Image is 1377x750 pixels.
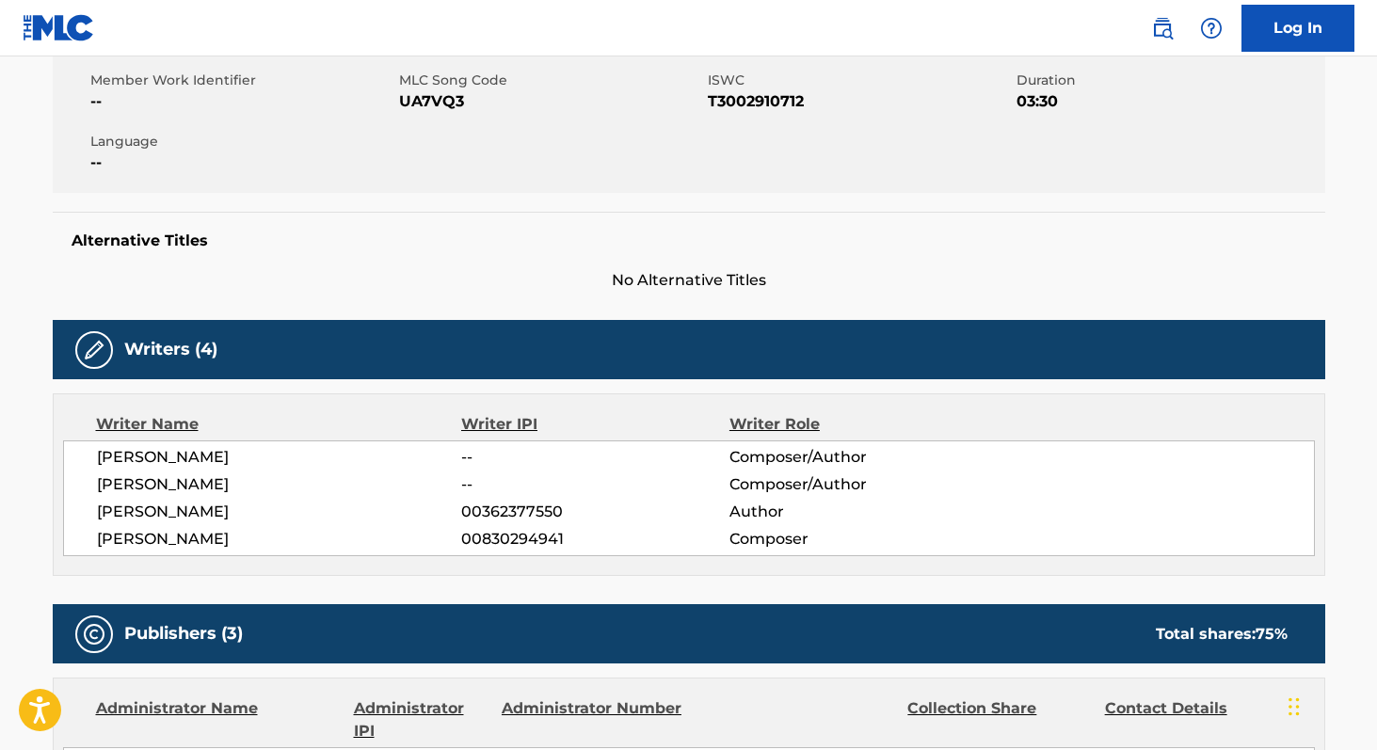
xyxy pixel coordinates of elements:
div: Collection Share [907,697,1090,742]
span: 75 % [1256,625,1288,643]
img: search [1151,17,1174,40]
div: Writer Name [96,413,462,436]
div: Writer Role [729,413,973,436]
img: MLC Logo [23,14,95,41]
span: Composer/Author [729,473,973,496]
span: [PERSON_NAME] [97,446,462,469]
span: MLC Song Code [399,71,703,90]
span: -- [90,90,394,113]
span: [PERSON_NAME] [97,501,462,523]
span: Language [90,132,394,152]
div: Arrastar [1289,678,1300,735]
div: Writer IPI [461,413,729,436]
span: -- [90,152,394,174]
span: Composer [729,528,973,551]
a: Log In [1241,5,1354,52]
div: Administrator Name [96,697,340,742]
span: No Alternative Titles [53,269,1325,292]
span: Composer/Author [729,446,973,469]
div: Administrator Number [502,697,684,742]
span: -- [461,446,729,469]
span: UA7VQ3 [399,90,703,113]
span: Member Work Identifier [90,71,394,90]
h5: Publishers (3) [124,623,243,645]
img: help [1200,17,1223,40]
span: 00362377550 [461,501,729,523]
h5: Writers (4) [124,339,217,360]
span: 03:30 [1017,90,1321,113]
span: [PERSON_NAME] [97,528,462,551]
span: -- [461,473,729,496]
div: Widget de chat [1283,660,1377,750]
div: Total shares: [1156,623,1288,646]
a: Public Search [1144,9,1181,47]
h5: Alternative Titles [72,231,1306,250]
span: T3002910712 [708,90,1012,113]
span: Author [729,501,973,523]
span: 00830294941 [461,528,729,551]
span: Duration [1017,71,1321,90]
div: Help [1193,9,1230,47]
div: Contact Details [1105,697,1288,742]
div: Administrator IPI [354,697,488,742]
img: Publishers [83,623,105,646]
span: ISWC [708,71,1012,90]
iframe: Chat Widget [1283,660,1377,750]
span: [PERSON_NAME] [97,473,462,496]
img: Writers [83,339,105,361]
